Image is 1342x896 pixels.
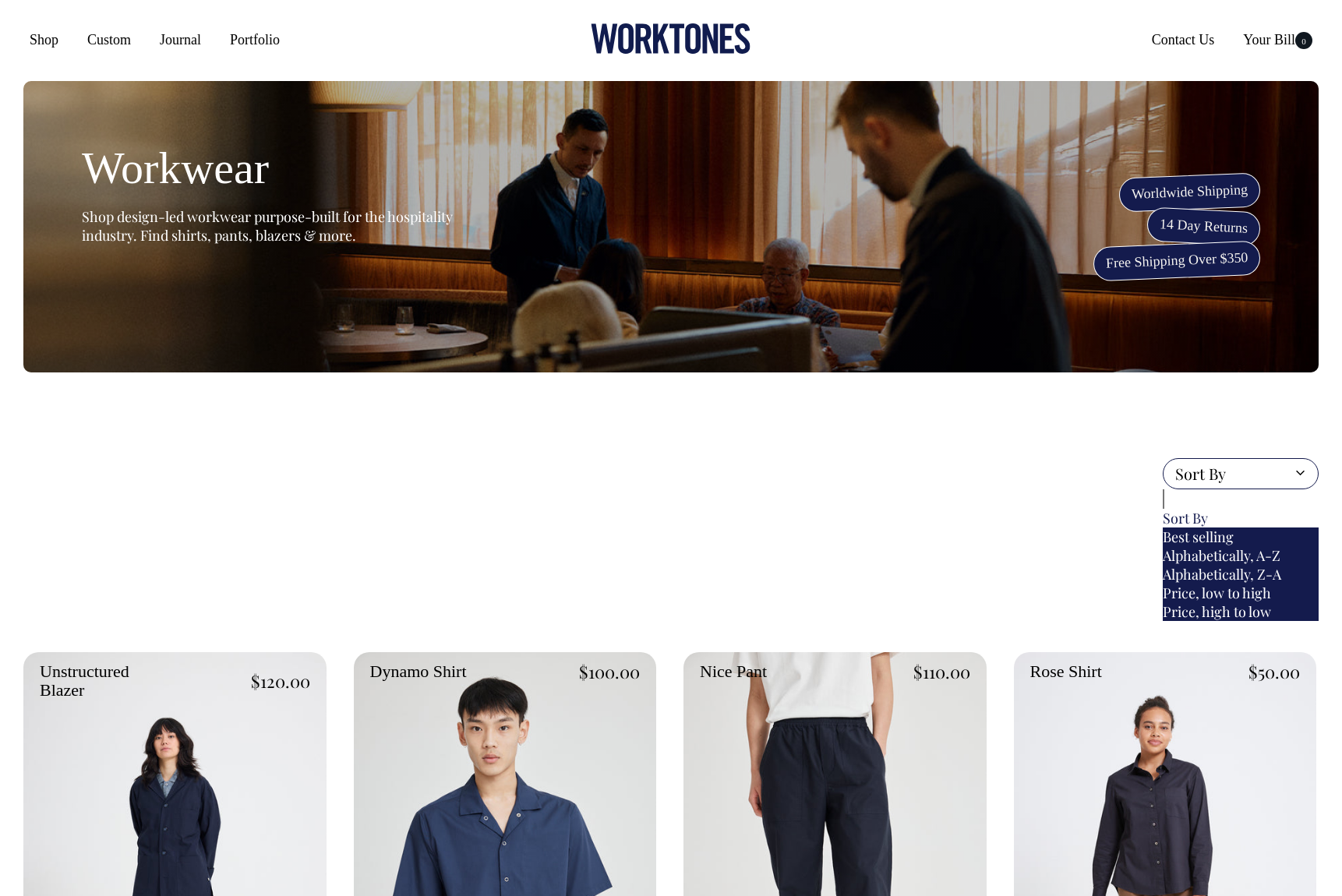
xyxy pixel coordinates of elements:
[1163,602,1319,621] div: Price, high to low
[1163,509,1319,527] div: Sort By
[1146,26,1221,54] a: Contact Us
[224,26,286,54] a: Portfolio
[1237,26,1319,54] a: Your Bill0
[154,26,207,54] a: Journal
[1163,565,1319,584] div: Alphabetically, Z-A
[1146,206,1261,246] span: 14 Day Returns
[81,26,137,54] a: Custom
[1163,584,1319,602] div: Price, low to high
[82,207,453,245] span: Shop design-led workwear purpose-built for the hospitality industry. Find shirts, pants, blazers ...
[82,143,471,193] h1: Workwear
[1175,464,1226,483] span: Sort By
[1093,240,1261,281] span: Free Shipping Over $350
[1118,172,1261,212] span: Worldwide Shipping
[1163,546,1319,565] div: Alphabetically, A-Z
[1295,32,1312,49] span: 0
[1163,527,1319,546] div: Best selling
[23,26,65,54] a: Shop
